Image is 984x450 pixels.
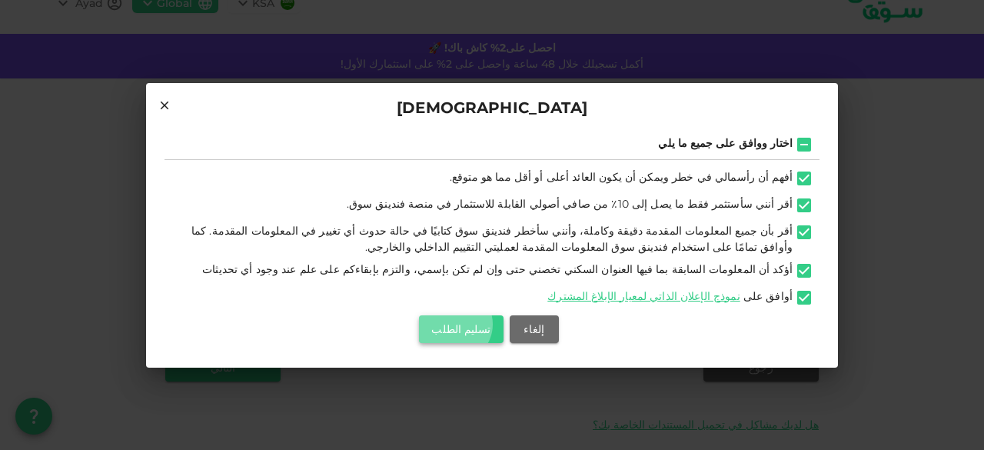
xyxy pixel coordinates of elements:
[450,170,793,184] span: أفهم أن رأسمالي في خطر ويمكن أن يكون العائد أعلى أو أقل مما هو متوقع.
[191,224,793,254] span: أقر بأن جميع المعلومات المقدمة دقيقة وكاملة، وأنني سأخطر فندينق سوق كتابيًا في حالة حدوث أي تغيير...
[347,197,793,211] span: أقر أنني سأستثمر فقط ما يصل إلى 10٪ من صافي أصولي القابلة للاستثمار في منصة فندينق سوق.
[547,289,793,303] span: أوافق على
[547,289,740,303] a: نموذج الإعلان الذاتي لمعيار الإبلاغ المشترك
[419,315,503,343] button: تسليم الطلب
[202,262,793,276] span: أؤكد أن المعلومات السابقة بما فيها العنوان السكني تخصني حتى وإن لم تكن بإسمي، والتزم بإبقاءكم على...
[397,95,587,120] span: [DEMOGRAPHIC_DATA]
[658,136,793,150] span: اختار ووافق على جميع ما يلي
[510,315,559,343] button: إلغاء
